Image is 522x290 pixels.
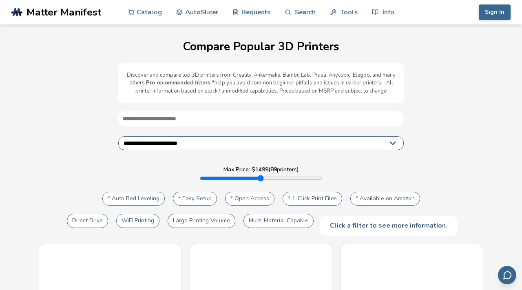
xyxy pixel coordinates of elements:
span: Matter Manifest [27,7,101,18]
button: * 1-Click Print Files [283,192,342,206]
div: Click a filter to see more information. [320,216,458,235]
button: * Easy Setup [173,192,217,206]
button: * Auto Bed Leveling [102,192,165,206]
button: Multi-Material Capable [243,214,314,228]
h1: Compare Popular 3D Printers [8,40,514,53]
b: Pro recommended filters * [146,79,215,86]
button: * Available on Amazon [350,192,420,206]
button: WiFi Printing [116,214,159,228]
p: Discover and compare top 3D printers from Creality, Ankermake, Bambu Lab, Prusa, Anycubic, Elegoo... [126,71,396,95]
button: Send feedback via email [498,266,516,284]
button: * Open Access [225,192,274,206]
button: Sign In [479,4,511,20]
label: Max Price: $ 1499 ( 89 printers) [223,166,299,173]
button: Direct Drive [67,214,108,228]
button: Large Printing Volume [168,214,235,228]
